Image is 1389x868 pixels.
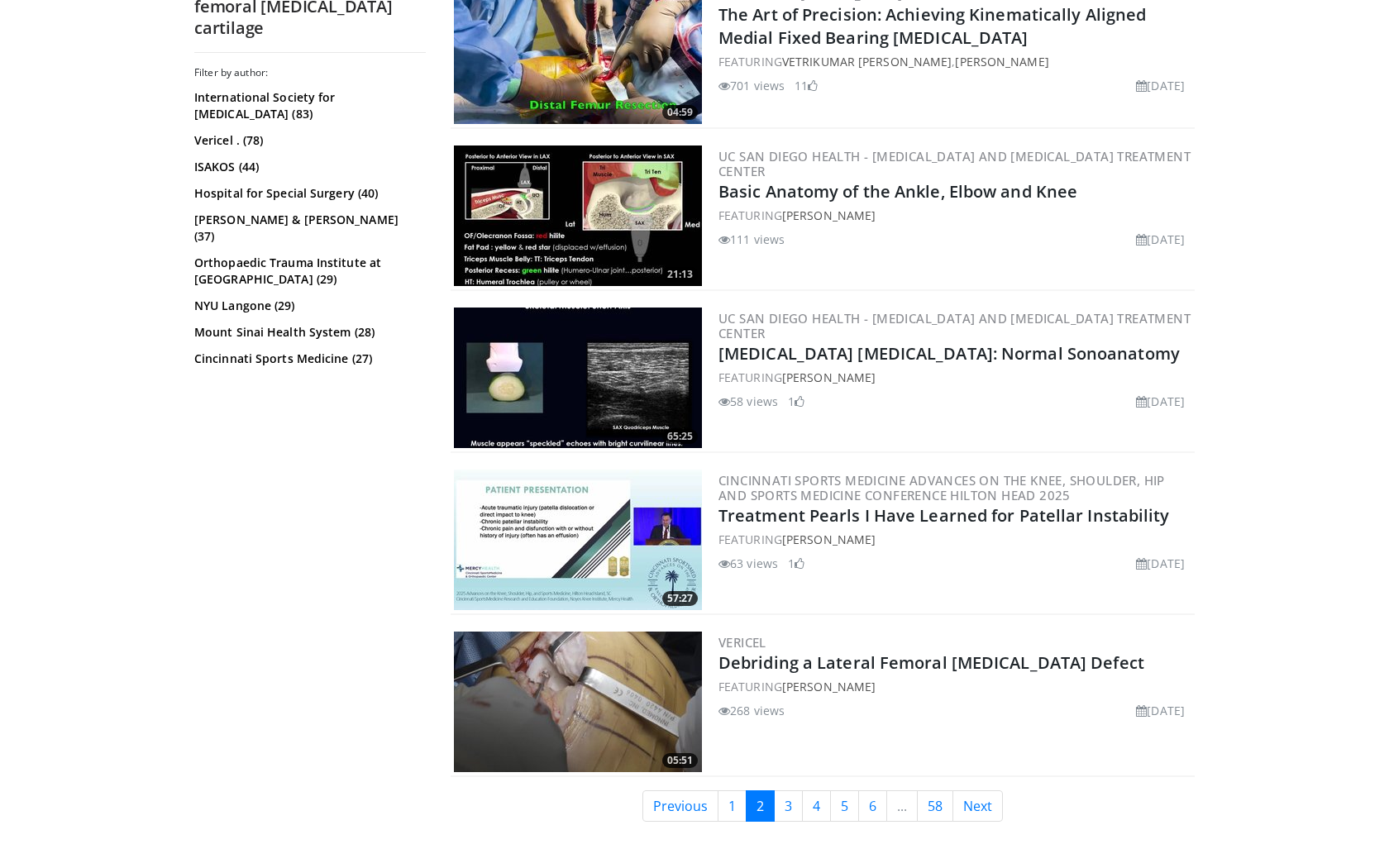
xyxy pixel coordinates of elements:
h3: Filter by author: [194,66,426,79]
div: FEATURING [718,369,1191,386]
a: Vericel . (78) [194,132,422,149]
a: 1 [718,790,747,822]
span: 05:51 [662,753,698,768]
img: f804ed0c-f114-4dd5-960a-155f5d7af5fd.300x170_q85_crop-smart_upscale.jpg [454,145,702,286]
a: 4 [802,790,831,822]
li: 111 views [718,231,785,248]
div: FEATURING [718,531,1191,548]
img: 83dc4575-b99f-4993-bd68-3103a0fd6a7f.300x170_q85_crop-smart_upscale.jpg [454,632,702,772]
a: [PERSON_NAME] [782,207,876,223]
a: Hospital for Special Surgery (40) [194,185,422,202]
span: 57:27 [662,591,698,606]
div: FEATURING [718,678,1191,695]
a: The Art of Precision: Achieving Kinematically Aligned Medial Fixed Bearing [MEDICAL_DATA] [718,3,1146,49]
li: 11 [795,77,818,94]
li: 1 [788,393,804,410]
li: [DATE] [1136,231,1185,248]
li: 58 views [718,393,778,410]
nav: Search results pages [451,790,1195,822]
a: Vetrikumar [PERSON_NAME] [782,54,952,69]
a: Treatment Pearls I Have Learned for Patellar Instability [718,504,1170,527]
a: 2 [746,790,775,822]
a: [PERSON_NAME] [955,54,1048,69]
li: [DATE] [1136,702,1185,719]
li: [DATE] [1136,77,1185,94]
a: 65:25 [454,308,702,448]
img: f38e9444-f994-457f-ab47-c042b7e392af.300x170_q85_crop-smart_upscale.jpg [454,308,702,448]
a: [MEDICAL_DATA] [MEDICAL_DATA]: Normal Sonoanatomy [718,342,1180,365]
a: Mount Sinai Health System (28) [194,324,422,341]
a: Vericel [718,634,766,651]
a: [PERSON_NAME] [782,370,876,385]
a: 58 [917,790,953,822]
a: [PERSON_NAME] [782,532,876,547]
li: [DATE] [1136,393,1185,410]
a: [PERSON_NAME] & [PERSON_NAME] (37) [194,212,422,245]
a: 57:27 [454,470,702,610]
a: UC San Diego Health - [MEDICAL_DATA] and [MEDICAL_DATA] Treatment Center [718,310,1191,341]
span: 21:13 [662,267,698,282]
a: [PERSON_NAME] [782,679,876,694]
a: International Society for [MEDICAL_DATA] (83) [194,89,422,122]
a: Debriding a Lateral Femoral [MEDICAL_DATA] Defect [718,651,1144,674]
a: 5 [830,790,859,822]
a: 21:13 [454,145,702,286]
span: 04:59 [662,105,698,120]
li: 701 views [718,77,785,94]
a: 6 [858,790,887,822]
img: 8999c2da-f7fc-4dbb-bd92-1c6a23dc4014.300x170_q85_crop-smart_upscale.jpg [454,470,702,610]
a: Basic Anatomy of the Ankle, Elbow and Knee [718,180,1077,203]
span: 65:25 [662,429,698,444]
li: 268 views [718,702,785,719]
li: 63 views [718,555,778,572]
a: Previous [642,790,718,822]
a: Orthopaedic Trauma Institute at [GEOGRAPHIC_DATA] (29) [194,255,422,288]
a: NYU Langone (29) [194,298,422,314]
a: Cincinnati Sports Medicine Advances on the Knee, Shoulder, Hip and Sports Medicine Conference Hil... [718,472,1165,503]
li: 1 [788,555,804,572]
a: Next [952,790,1003,822]
a: 3 [774,790,803,822]
div: FEATURING [718,207,1191,224]
a: 05:51 [454,632,702,772]
div: FEATURING , [718,53,1191,70]
li: [DATE] [1136,555,1185,572]
a: Cincinnati Sports Medicine (27) [194,351,422,367]
a: ISAKOS (44) [194,159,422,175]
a: UC San Diego Health - [MEDICAL_DATA] and [MEDICAL_DATA] Treatment Center [718,148,1191,179]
